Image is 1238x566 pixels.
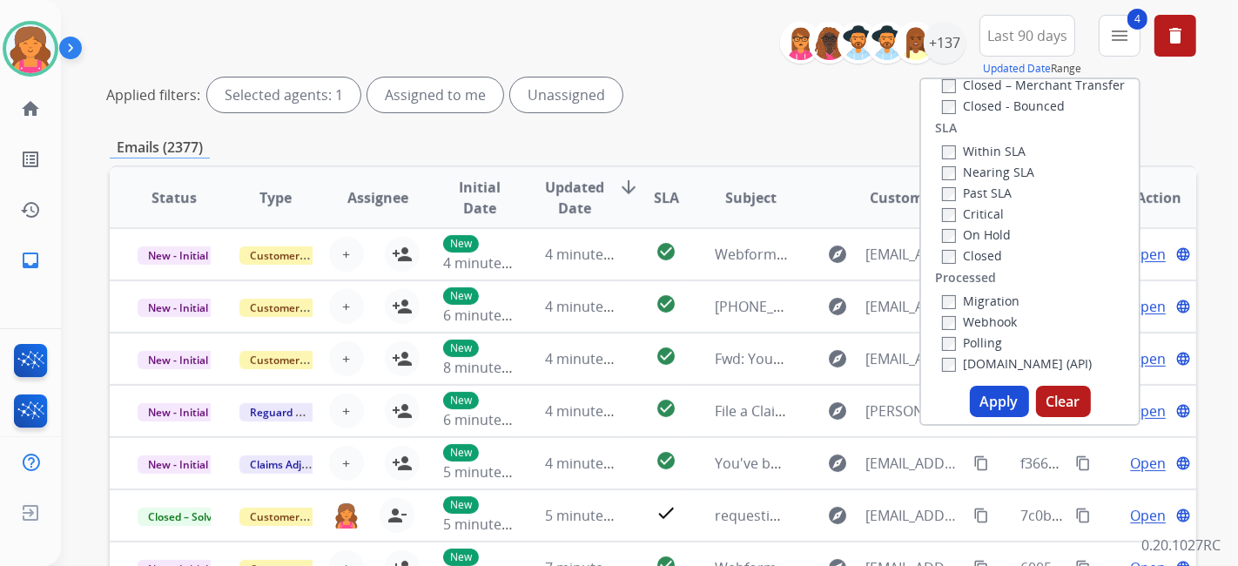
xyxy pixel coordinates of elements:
[827,401,848,421] mat-icon: explore
[865,401,964,421] span: [PERSON_NAME][EMAIL_ADDRESS][PERSON_NAME][DOMAIN_NAME]
[1109,25,1130,46] mat-icon: menu
[942,313,1017,330] label: Webhook
[343,401,351,421] span: +
[329,341,364,376] button: +
[715,245,1109,264] span: Webform from [EMAIL_ADDRESS][DOMAIN_NAME] on [DATE]
[443,287,479,305] p: New
[942,145,956,159] input: Within SLA
[443,515,536,534] span: 5 minutes ago
[20,199,41,220] mat-icon: history
[138,455,219,474] span: New - Initial
[942,316,956,330] input: Webhook
[1130,296,1166,317] span: Open
[207,77,360,112] div: Selected agents: 1
[443,306,536,325] span: 6 minutes ago
[656,450,676,471] mat-icon: check_circle
[329,289,364,324] button: +
[260,187,293,208] span: Type
[715,297,836,316] span: [PHONE_NUMBER]
[334,502,359,529] img: agent-avatar
[654,187,679,208] span: SLA
[343,296,351,317] span: +
[138,351,219,369] span: New - Initial
[239,455,359,474] span: Claims Adjudication
[865,505,964,526] span: [EMAIL_ADDRESS][DOMAIN_NAME]
[545,297,638,316] span: 4 minutes ago
[545,245,638,264] span: 4 minutes ago
[239,299,353,317] span: Customer Support
[1175,351,1191,367] mat-icon: language
[656,293,676,314] mat-icon: check_circle
[545,454,638,473] span: 4 minutes ago
[20,250,41,271] mat-icon: inbox
[392,244,413,265] mat-icon: person_add
[942,206,1004,222] label: Critical
[1175,246,1191,262] mat-icon: language
[20,98,41,119] mat-icon: home
[367,77,503,112] div: Assigned to me
[942,355,1092,372] label: [DOMAIN_NAME] (API)
[1127,9,1147,30] span: 4
[392,453,413,474] mat-icon: person_add
[942,229,956,243] input: On Hold
[545,349,638,368] span: 4 minutes ago
[443,410,536,429] span: 6 minutes ago
[715,506,907,525] span: requesting more information
[443,549,479,566] p: New
[656,398,676,419] mat-icon: check_circle
[329,394,364,428] button: +
[970,386,1029,417] button: Apply
[1175,455,1191,471] mat-icon: language
[942,337,956,351] input: Polling
[935,119,957,137] label: SLA
[942,250,956,264] input: Closed
[1130,244,1166,265] span: Open
[942,77,1125,93] label: Closed – Merchant Transfer
[942,164,1034,180] label: Nearing SLA
[942,247,1002,264] label: Closed
[827,505,848,526] mat-icon: explore
[443,496,479,514] p: New
[1130,348,1166,369] span: Open
[942,100,956,114] input: Closed - Bounced
[443,444,479,462] p: New
[827,244,848,265] mat-icon: explore
[942,98,1065,114] label: Closed - Bounced
[973,508,989,523] mat-icon: content_copy
[20,149,41,170] mat-icon: list_alt
[942,143,1026,159] label: Within SLA
[443,253,536,273] span: 4 minutes ago
[1175,403,1191,419] mat-icon: language
[656,502,676,523] mat-icon: check
[545,177,604,219] span: Updated Date
[656,241,676,262] mat-icon: check_circle
[329,237,364,272] button: +
[443,462,536,482] span: 5 minutes ago
[942,185,1012,201] label: Past SLA
[865,296,964,317] span: [EMAIL_ADDRESS][DOMAIN_NAME]
[942,79,956,93] input: Closed – Merchant Transfer
[935,269,996,286] label: Processed
[715,401,891,421] span: File a Claim | Email Change
[870,187,938,208] span: Customer
[942,295,956,309] input: Migration
[983,62,1051,76] button: Updated Date
[725,187,777,208] span: Subject
[545,506,638,525] span: 5 minutes ago
[1130,453,1166,474] span: Open
[6,24,55,73] img: avatar
[1165,25,1186,46] mat-icon: delete
[239,508,353,526] span: Customer Support
[343,244,351,265] span: +
[106,84,200,105] p: Applied filters:
[715,349,930,368] span: Fwd: Your package was delivered
[392,348,413,369] mat-icon: person_add
[239,351,353,369] span: Customer Support
[392,401,413,421] mat-icon: person_add
[138,299,219,317] span: New - Initial
[1036,386,1091,417] button: Clear
[865,453,964,474] span: [EMAIL_ADDRESS][DOMAIN_NAME]
[239,403,319,421] span: Reguard CS
[443,340,479,357] p: New
[656,346,676,367] mat-icon: check_circle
